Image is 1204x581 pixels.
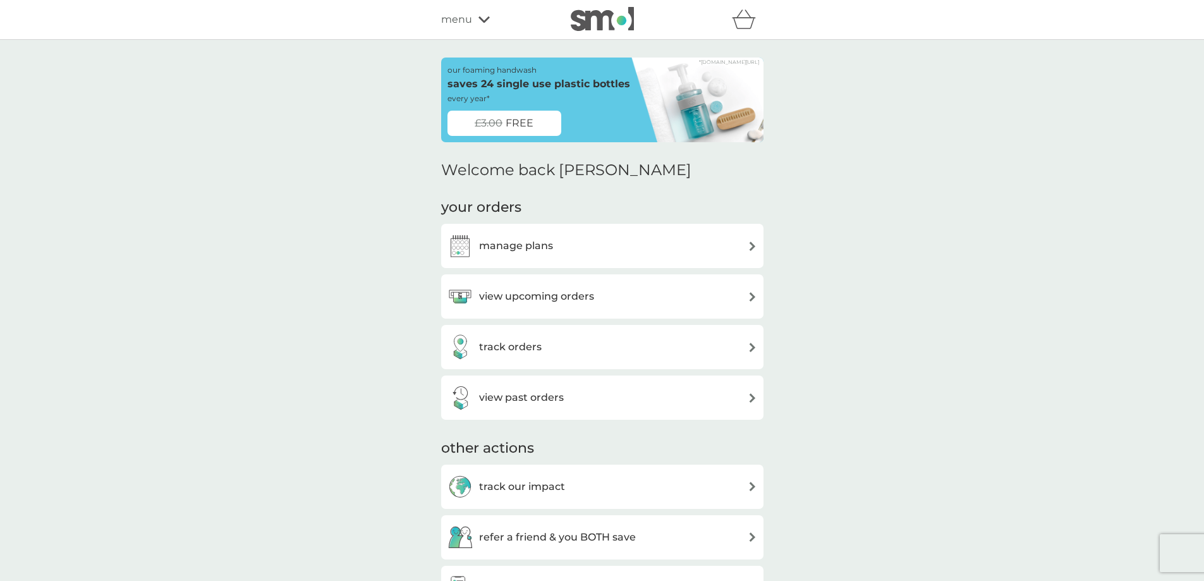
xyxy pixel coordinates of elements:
h3: view past orders [479,389,564,406]
h3: refer a friend & you BOTH save [479,529,636,546]
img: arrow right [748,393,757,403]
h3: other actions [441,439,534,458]
h3: track orders [479,339,542,355]
h3: your orders [441,198,521,217]
img: arrow right [748,242,757,251]
div: basket [732,7,763,32]
h3: track our impact [479,479,565,495]
span: menu [441,11,472,28]
img: arrow right [748,343,757,352]
h3: view upcoming orders [479,288,594,305]
a: *[DOMAIN_NAME][URL] [699,59,759,64]
img: smol [571,7,634,31]
p: our foaming handwash [447,64,537,76]
p: every year* [447,92,490,104]
img: arrow right [748,482,757,491]
h2: Welcome back [PERSON_NAME] [441,161,691,180]
span: £3.00 [475,115,502,131]
img: arrow right [748,292,757,302]
h3: manage plans [479,238,553,254]
p: saves 24 single use plastic bottles [447,76,630,92]
img: arrow right [748,532,757,542]
span: FREE [506,115,533,131]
